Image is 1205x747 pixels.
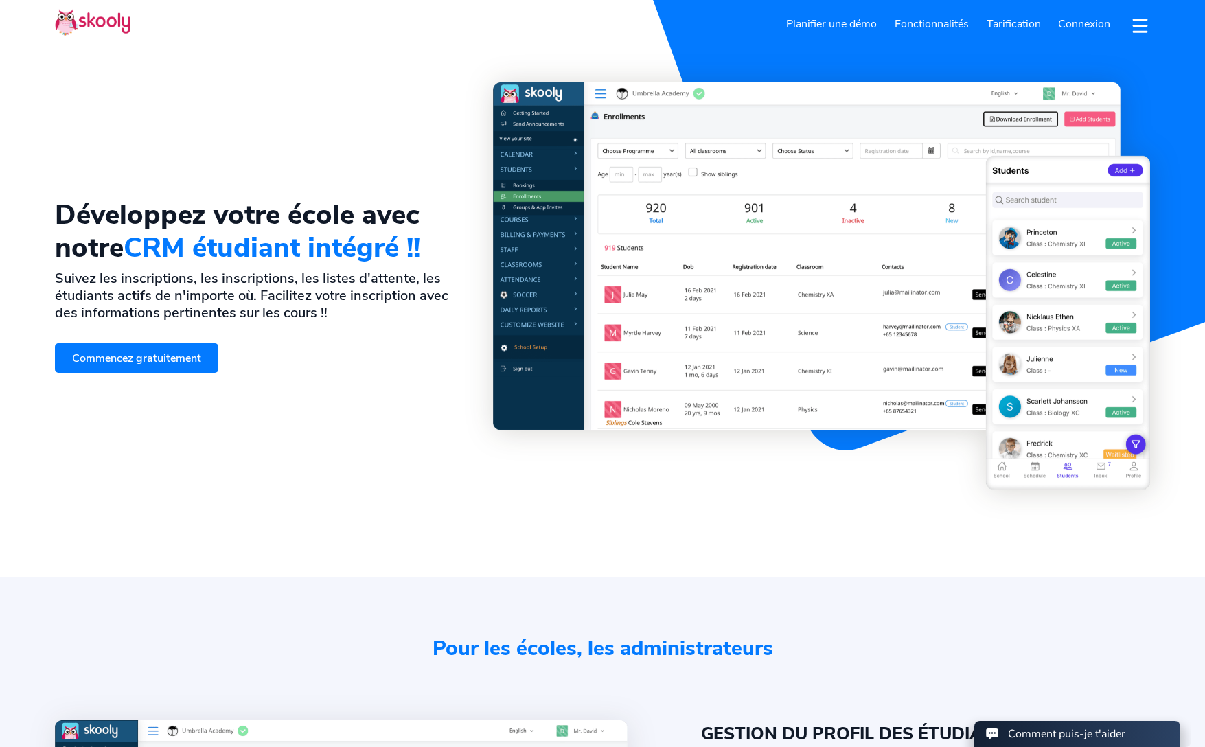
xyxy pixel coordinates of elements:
[493,82,1150,490] img: Logiciel et application de gestion des étudiants - <span class='notranslate'>Skooly | Essayer gra...
[55,632,1150,720] div: Pour les écoles, les administrateurs
[55,270,471,321] h2: Suivez les inscriptions, les inscriptions, les listes d'attente, les étudiants actifs de n'import...
[1049,13,1119,35] a: Connexion
[978,13,1050,35] a: Tarification
[987,16,1041,32] span: Tarification
[124,229,420,266] span: CRM étudiant intégré !!
[55,9,130,36] img: Skooly
[886,13,978,35] a: Fonctionnalités
[55,198,471,264] h1: Développez votre école avec notre
[1130,10,1150,41] button: dropdown menu
[778,13,886,35] a: Planifier une démo
[55,343,218,373] a: Commencez gratuitement
[1058,16,1110,32] span: Connexion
